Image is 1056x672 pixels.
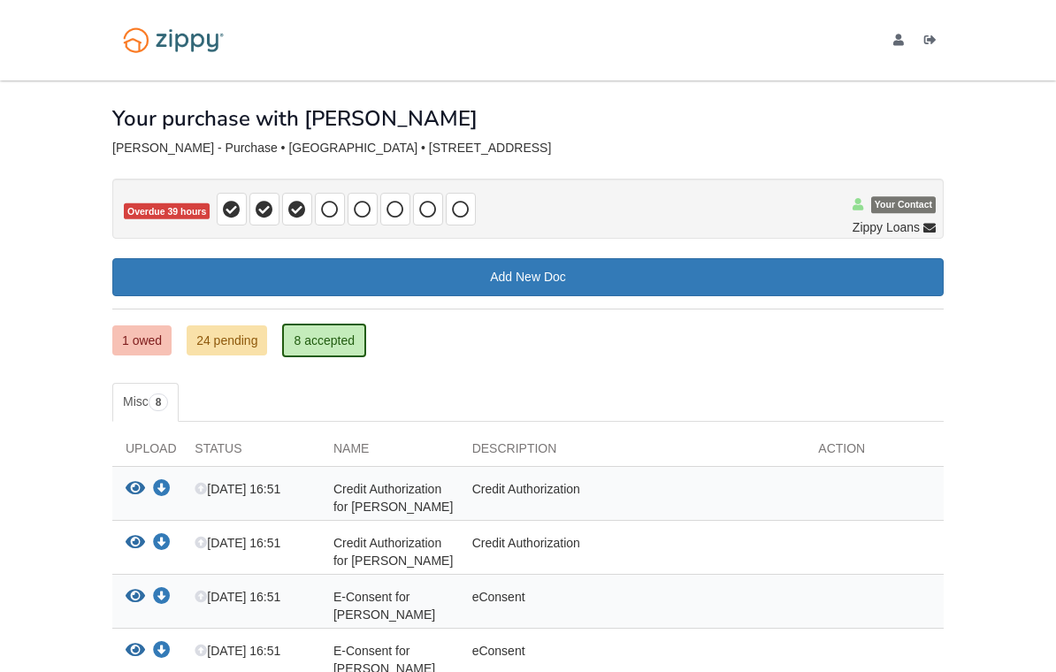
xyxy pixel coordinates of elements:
a: Add New Doc [112,258,944,296]
span: [DATE] 16:51 [195,536,280,550]
span: E-Consent for [PERSON_NAME] [333,590,435,622]
a: Download E-Consent for Brooke Moore [153,645,171,659]
div: Upload [112,439,181,466]
div: Status [181,439,320,466]
span: Your Contact [871,197,936,214]
a: Download Credit Authorization for Brooke Moore [153,537,171,551]
a: 8 accepted [282,324,366,357]
a: edit profile [893,34,911,51]
a: Log out [924,34,944,51]
div: Description [459,439,806,466]
a: 1 owed [112,325,172,355]
div: Action [805,439,944,466]
h1: Your purchase with [PERSON_NAME] [112,107,478,130]
span: Credit Authorization for [PERSON_NAME] [333,482,453,514]
button: View E-Consent for Corey Winzenread [126,588,145,607]
button: View Credit Authorization for Corey Winzenread [126,480,145,499]
a: Misc [112,383,179,422]
a: Download E-Consent for Corey Winzenread [153,591,171,605]
div: Credit Authorization [459,480,806,515]
span: 8 [149,393,169,411]
button: View Credit Authorization for Brooke Moore [126,534,145,553]
button: View E-Consent for Brooke Moore [126,642,145,661]
div: Credit Authorization [459,534,806,569]
a: Download Credit Authorization for Corey Winzenread [153,483,171,497]
div: eConsent [459,588,806,623]
span: Zippy Loans [853,218,920,236]
span: [DATE] 16:51 [195,644,280,658]
span: Overdue 39 hours [124,203,210,220]
div: Name [320,439,459,466]
div: [PERSON_NAME] - Purchase • [GEOGRAPHIC_DATA] • [STREET_ADDRESS] [112,141,944,156]
span: [DATE] 16:51 [195,590,280,604]
img: Logo [112,19,234,61]
span: [DATE] 16:51 [195,482,280,496]
a: 24 pending [187,325,267,355]
span: Credit Authorization for [PERSON_NAME] [333,536,453,568]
